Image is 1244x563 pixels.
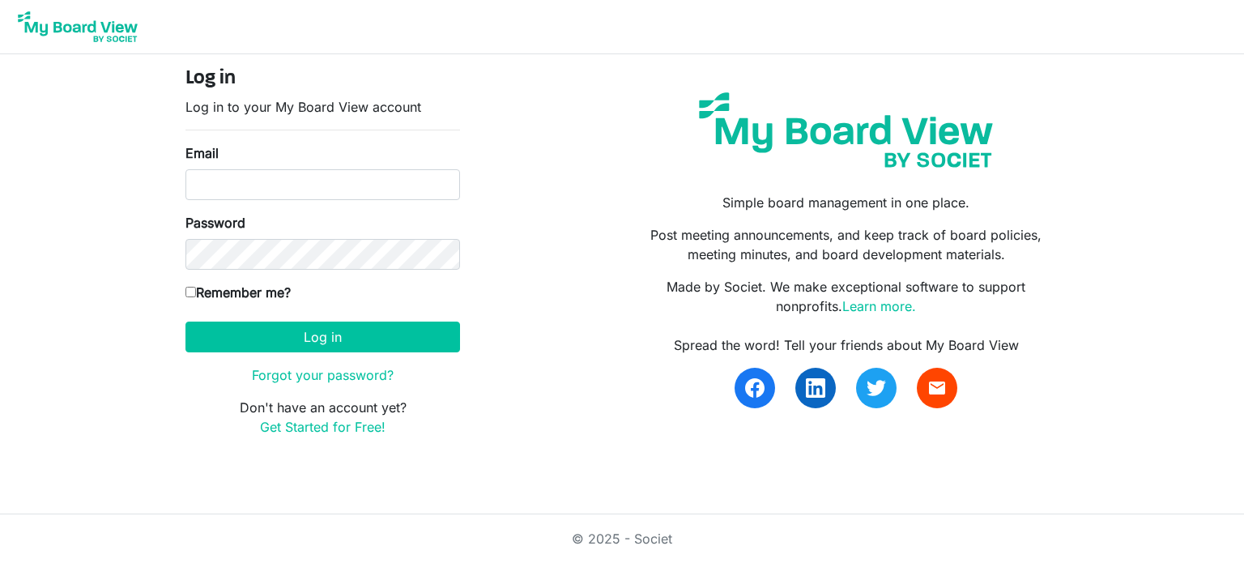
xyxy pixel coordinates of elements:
[745,378,765,398] img: facebook.svg
[634,193,1059,212] p: Simple board management in one place.
[13,6,143,47] img: My Board View Logo
[185,213,245,232] label: Password
[917,368,957,408] a: email
[185,283,291,302] label: Remember me?
[806,378,825,398] img: linkedin.svg
[185,398,460,437] p: Don't have an account yet?
[842,298,916,314] a: Learn more.
[185,322,460,352] button: Log in
[867,378,886,398] img: twitter.svg
[927,378,947,398] span: email
[185,97,460,117] p: Log in to your My Board View account
[634,225,1059,264] p: Post meeting announcements, and keep track of board policies, meeting minutes, and board developm...
[572,531,672,547] a: © 2025 - Societ
[260,419,386,435] a: Get Started for Free!
[185,287,196,297] input: Remember me?
[252,367,394,383] a: Forgot your password?
[634,335,1059,355] div: Spread the word! Tell your friends about My Board View
[634,277,1059,316] p: Made by Societ. We make exceptional software to support nonprofits.
[185,67,460,91] h4: Log in
[687,80,1005,180] img: my-board-view-societ.svg
[185,143,219,163] label: Email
